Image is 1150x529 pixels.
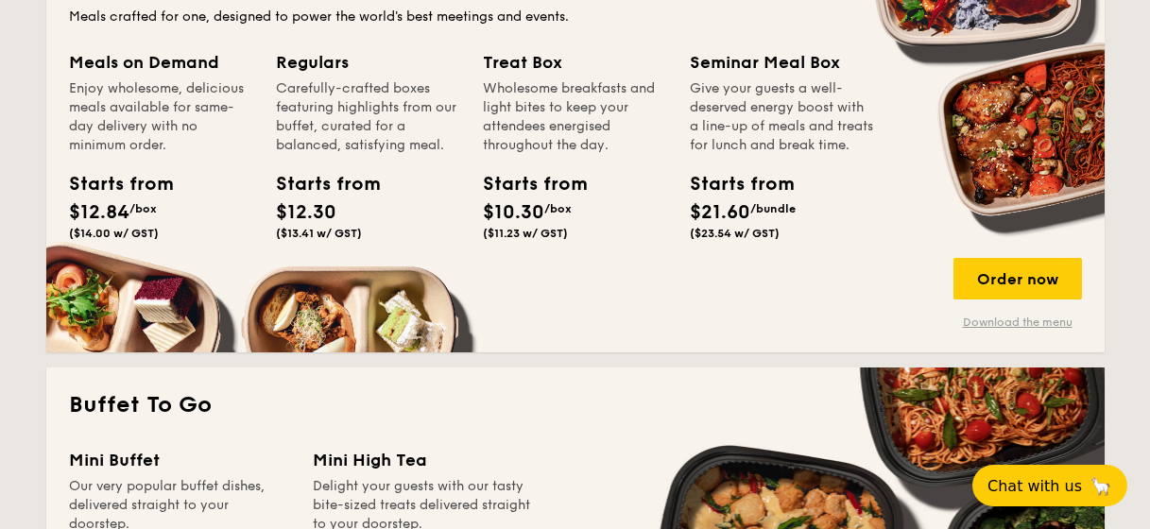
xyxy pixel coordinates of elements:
span: ($11.23 w/ GST) [483,227,568,240]
div: Order now [953,258,1082,299]
div: Starts from [276,170,361,198]
div: Starts from [483,170,568,198]
span: $10.30 [483,201,544,224]
div: Regulars [276,49,460,76]
div: Starts from [69,170,154,198]
div: Seminar Meal Box [690,49,874,76]
span: ($13.41 w/ GST) [276,227,362,240]
div: Mini High Tea [313,447,534,473]
span: $21.60 [690,201,750,224]
span: $12.30 [276,201,336,224]
div: Meals on Demand [69,49,253,76]
div: Carefully-crafted boxes featuring highlights from our buffet, curated for a balanced, satisfying ... [276,79,460,155]
h2: Buffet To Go [69,390,1082,420]
span: 🦙 [1090,475,1112,497]
button: Chat with us🦙 [972,465,1127,506]
a: Download the menu [953,315,1082,330]
div: Enjoy wholesome, delicious meals available for same-day delivery with no minimum order. [69,79,253,155]
div: Give your guests a well-deserved energy boost with a line-up of meals and treats for lunch and br... [690,79,874,155]
span: ($14.00 w/ GST) [69,227,159,240]
div: Meals crafted for one, designed to power the world's best meetings and events. [69,8,1082,26]
div: Mini Buffet [69,447,290,473]
span: $12.84 [69,201,129,224]
div: Wholesome breakfasts and light bites to keep your attendees energised throughout the day. [483,79,667,155]
span: ($23.54 w/ GST) [690,227,780,240]
span: /box [129,202,157,215]
span: /box [544,202,572,215]
div: Starts from [690,170,775,198]
span: /bundle [750,202,796,215]
div: Treat Box [483,49,667,76]
span: Chat with us [987,477,1082,495]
